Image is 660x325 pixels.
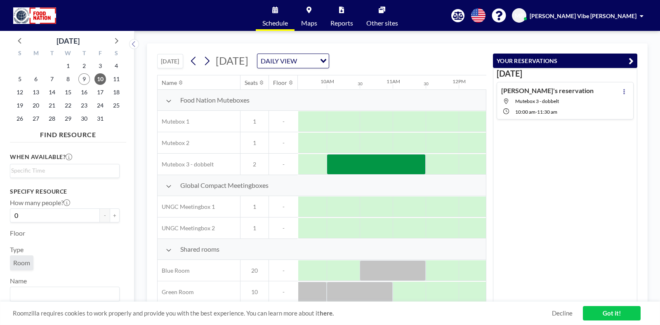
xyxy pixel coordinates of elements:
[269,224,298,232] span: -
[269,139,298,147] span: -
[493,54,637,68] button: YOUR RESERVATIONS
[46,100,58,111] span: Tuesday, October 21, 2025
[259,56,299,66] span: DAILY VIEW
[320,309,334,317] a: here.
[92,49,108,59] div: F
[552,309,573,317] a: Decline
[44,49,60,59] div: T
[515,12,524,19] span: MP
[240,267,269,274] span: 20
[30,73,42,85] span: Monday, October 6, 2025
[366,20,398,26] span: Other sites
[10,199,70,207] label: How many people?
[62,60,74,72] span: Wednesday, October 1, 2025
[11,289,115,299] input: Search for option
[158,203,215,210] span: UNGC Meetingbox 1
[10,277,27,285] label: Name
[14,73,26,85] span: Sunday, October 5, 2025
[30,113,42,124] span: Monday, October 27, 2025
[501,87,594,95] h4: [PERSON_NAME]'s reservation
[157,54,183,68] button: [DATE]
[11,166,115,175] input: Search for option
[273,79,287,87] div: Floor
[358,81,363,87] div: 30
[321,78,334,84] div: 10AM
[269,267,298,274] span: -
[94,100,106,111] span: Friday, October 24, 2025
[269,203,298,210] span: -
[30,87,42,98] span: Monday, October 13, 2025
[240,161,269,168] span: 2
[94,87,106,98] span: Friday, October 17, 2025
[62,87,74,98] span: Wednesday, October 15, 2025
[10,246,24,254] label: Type
[60,49,76,59] div: W
[537,109,557,115] span: 11:30 AM
[78,87,90,98] span: Thursday, October 16, 2025
[158,118,189,125] span: Mutebox 1
[13,7,56,24] img: organization-logo
[78,100,90,111] span: Thursday, October 23, 2025
[158,224,215,232] span: UNGC Meetingbox 2
[46,113,58,124] span: Tuesday, October 28, 2025
[535,109,537,115] span: -
[46,73,58,85] span: Tuesday, October 7, 2025
[515,98,559,104] span: Mutebox 3 - dobbelt
[110,208,120,222] button: +
[10,127,126,139] h4: FIND RESOURCE
[108,49,124,59] div: S
[13,259,30,267] span: Room
[14,87,26,98] span: Sunday, October 12, 2025
[14,113,26,124] span: Sunday, October 26, 2025
[299,56,315,66] input: Search for option
[78,113,90,124] span: Thursday, October 30, 2025
[180,245,219,253] span: Shared rooms
[28,49,44,59] div: M
[62,113,74,124] span: Wednesday, October 29, 2025
[13,309,552,317] span: Roomzilla requires cookies to work properly and provide you with the best experience. You can lea...
[269,118,298,125] span: -
[94,73,106,85] span: Friday, October 10, 2025
[30,100,42,111] span: Monday, October 20, 2025
[269,161,298,168] span: -
[78,60,90,72] span: Thursday, October 2, 2025
[158,161,214,168] span: Mutebox 3 - dobbelt
[111,73,122,85] span: Saturday, October 11, 2025
[62,73,74,85] span: Wednesday, October 8, 2025
[330,20,353,26] span: Reports
[515,109,535,115] span: 10:00 AM
[240,288,269,296] span: 10
[162,79,177,87] div: Name
[158,139,189,147] span: Mutebox 2
[180,96,250,104] span: Food Nation Muteboxes
[262,20,288,26] span: Schedule
[10,287,119,301] div: Search for option
[453,78,466,84] div: 12PM
[240,224,269,232] span: 1
[10,229,25,237] label: Floor
[240,203,269,210] span: 1
[583,306,641,320] a: Got it!
[111,87,122,98] span: Saturday, October 18, 2025
[46,87,58,98] span: Tuesday, October 14, 2025
[76,49,92,59] div: T
[158,288,194,296] span: Green Room
[245,79,258,87] div: Seats
[424,81,429,87] div: 30
[240,118,269,125] span: 1
[94,113,106,124] span: Friday, October 31, 2025
[12,49,28,59] div: S
[10,188,120,195] h3: Specify resource
[180,181,269,189] span: Global Compact Meetingboxes
[497,68,634,79] h3: [DATE]
[78,73,90,85] span: Thursday, October 9, 2025
[62,100,74,111] span: Wednesday, October 22, 2025
[10,164,119,177] div: Search for option
[530,12,636,19] span: [PERSON_NAME] Vibe [PERSON_NAME]
[94,60,106,72] span: Friday, October 3, 2025
[301,20,317,26] span: Maps
[257,54,329,68] div: Search for option
[158,267,190,274] span: Blue Room
[269,288,298,296] span: -
[111,60,122,72] span: Saturday, October 4, 2025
